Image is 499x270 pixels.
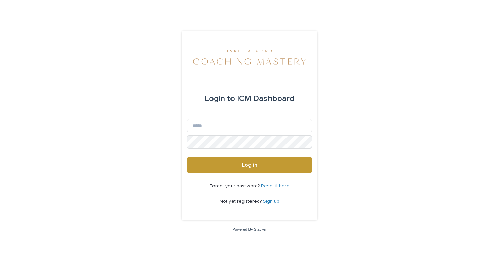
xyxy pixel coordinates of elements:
span: Forgot your password? [210,184,261,188]
a: Powered By Stacker [232,227,266,231]
a: Sign up [263,199,279,204]
span: Log in [242,162,257,168]
div: ICM Dashboard [205,89,294,108]
a: Reset it here [261,184,290,188]
button: Log in [187,157,312,173]
span: Not yet registered? [220,199,263,204]
span: Login to [205,95,235,103]
img: yOsNXPgjR0ukC3J57Hyw [193,47,306,67]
